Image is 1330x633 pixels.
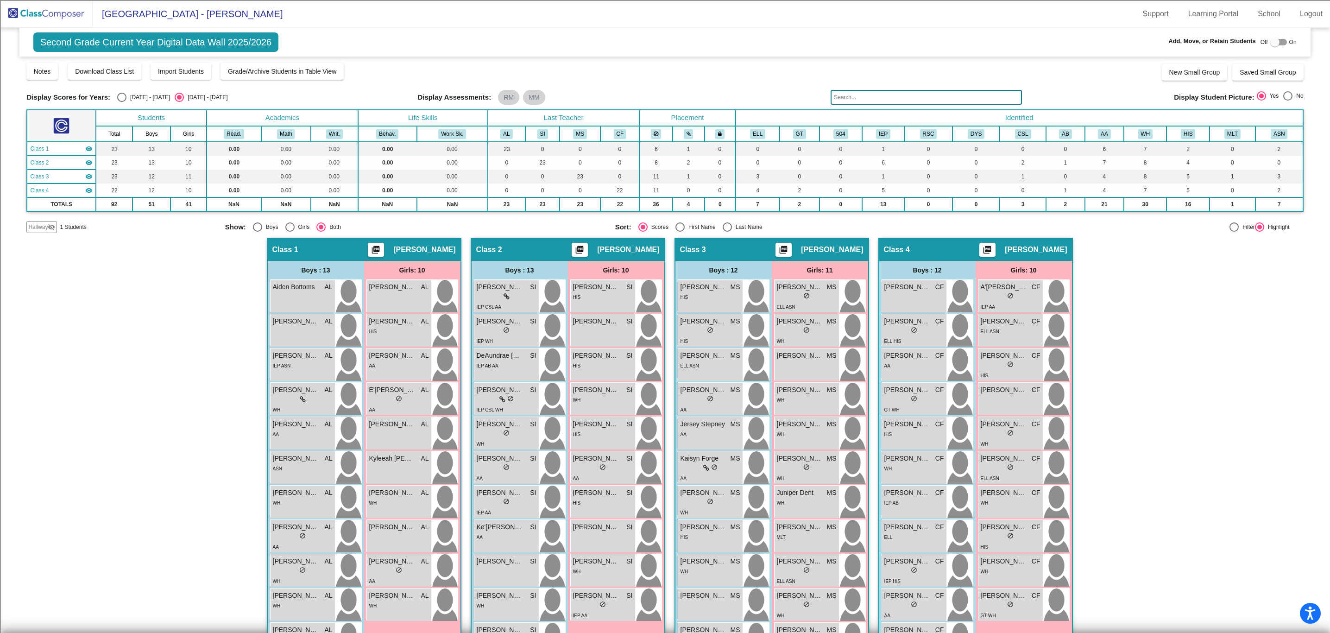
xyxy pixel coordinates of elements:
[1266,92,1279,100] div: Yes
[1240,69,1296,76] span: Saved Small Group
[438,129,466,139] button: Work Sk.
[27,197,96,211] td: TOTALS
[368,243,384,257] button: Print Students Details
[1210,142,1255,156] td: 0
[417,156,488,170] td: 0.00
[600,142,639,156] td: 0
[132,126,170,142] th: Boys
[525,184,560,197] td: 0
[685,223,716,231] div: First Name
[862,126,904,142] th: Individualized Education Plan
[417,170,488,184] td: 0.00
[27,184,96,197] td: Caitlin Farnell - No Class Name
[184,93,227,101] div: [DATE] - [DATE]
[4,280,1326,289] div: WEBSITE
[4,95,1326,104] div: Print
[417,142,488,156] td: 0.00
[60,223,86,231] span: 1 Students
[1166,184,1210,197] td: 5
[736,142,780,156] td: 0
[358,197,417,211] td: NaN
[68,63,141,80] button: Download Class List
[358,110,488,126] th: Life Skills
[1224,129,1241,139] button: MLT
[261,197,311,211] td: NaN
[85,159,93,166] mat-icon: visibility
[207,184,261,197] td: 0.00
[170,126,207,142] th: Girls
[96,156,132,170] td: 23
[48,223,55,231] mat-icon: visibility_off
[1210,197,1255,211] td: 1
[1124,126,1166,142] th: White
[736,197,780,211] td: 7
[560,126,600,142] th: Monica Sigler
[96,142,132,156] td: 23
[780,156,819,170] td: 0
[170,142,207,156] td: 10
[4,146,1326,154] div: Television/Radio
[819,126,863,142] th: 504 Plan
[1046,142,1085,156] td: 0
[1000,170,1046,184] td: 1
[4,12,1326,20] div: Sort New > Old
[819,156,863,170] td: 0
[358,170,417,184] td: 0.00
[904,184,952,197] td: 0
[778,245,789,258] mat-icon: picture_as_pdf
[96,110,207,126] th: Students
[904,170,952,184] td: 0
[207,142,261,156] td: 0.00
[4,137,1326,146] div: Newspaper
[1210,126,1255,142] th: 2 or More
[4,104,1326,112] div: Add Outline Template
[4,120,1326,129] div: Journal
[1085,142,1124,156] td: 6
[311,170,358,184] td: 0.00
[876,129,890,139] button: IEP
[221,63,344,80] button: Grade/Archive Students in Table View
[295,223,310,231] div: Girls
[673,156,705,170] td: 2
[326,223,341,231] div: Both
[96,126,132,142] th: Total
[1085,184,1124,197] td: 4
[30,186,49,195] span: Class 4
[4,54,1326,62] div: Rename
[261,170,311,184] td: 0.00
[4,214,1326,222] div: DELETE
[525,142,560,156] td: 0
[920,129,937,139] button: RSC
[673,197,705,211] td: 4
[4,180,1326,189] div: CANCEL
[207,156,261,170] td: 0.00
[4,289,1326,297] div: JOURNAL
[4,305,86,315] input: Search sources
[1289,38,1297,46] span: On
[1015,129,1031,139] button: CSL
[132,142,170,156] td: 13
[819,184,863,197] td: 0
[228,68,337,75] span: Grade/Archive Students in Table View
[498,90,519,105] mat-chip: RM
[614,129,627,139] button: CF
[639,142,672,156] td: 6
[311,197,358,211] td: NaN
[1085,170,1124,184] td: 4
[862,197,904,211] td: 13
[525,156,560,170] td: 23
[1255,142,1303,156] td: 2
[4,230,1326,239] div: Home
[75,68,134,75] span: Download Class List
[4,112,1326,120] div: Search for Source
[1046,184,1085,197] td: 1
[1000,184,1046,197] td: 0
[27,156,96,170] td: Susan Isles - No Class Name
[705,156,736,170] td: 0
[560,170,600,184] td: 23
[525,170,560,184] td: 0
[34,68,51,75] span: Notes
[1138,129,1153,139] button: WH
[488,156,525,170] td: 0
[952,184,1000,197] td: 0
